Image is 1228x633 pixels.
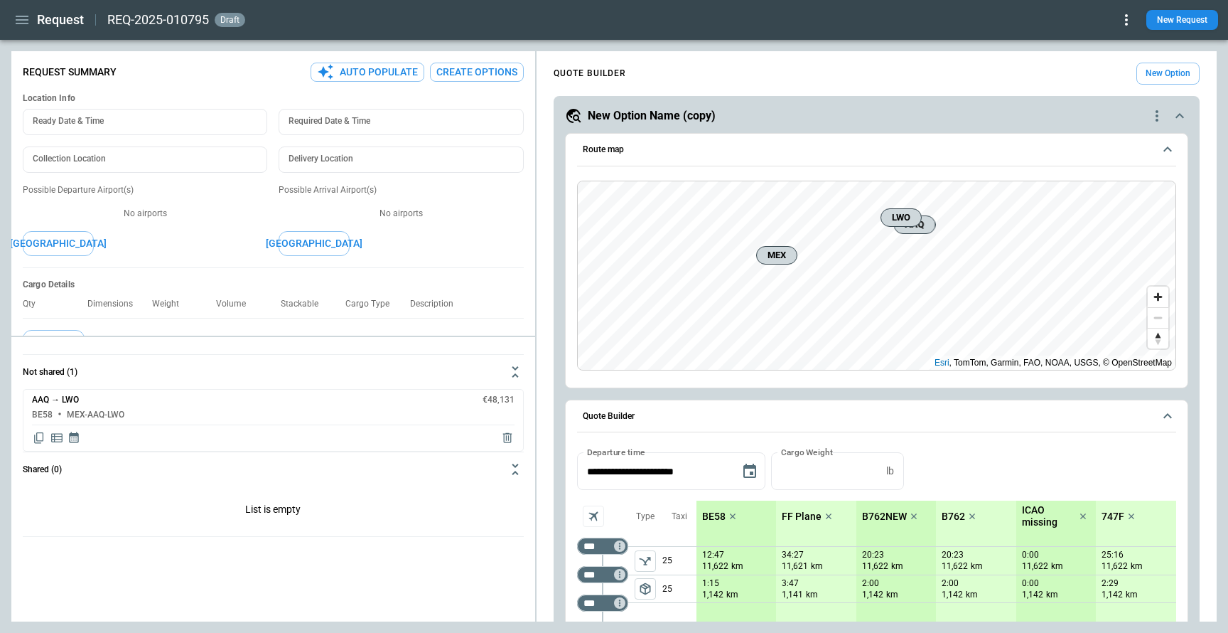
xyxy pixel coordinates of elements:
[23,280,524,290] h6: Cargo Details
[32,410,53,420] h6: BE58
[107,11,209,28] h2: REQ-2025-010795
[782,560,808,573] p: 11,621
[900,218,929,232] span: AAQ
[23,184,267,196] p: Possible Departure Airport(s)
[736,457,764,486] button: Choose date, selected date is Apr 30, 2025
[1102,560,1128,573] p: 11,622
[23,465,62,474] h6: Shared (0)
[862,560,888,573] p: 11,622
[279,184,523,196] p: Possible Arrival Airport(s)
[702,550,724,560] p: 12:47
[1022,504,1077,528] p: ICAO missing
[554,70,626,77] h4: QUOTE BUILDER
[23,93,524,104] h6: Location Info
[583,506,604,527] span: Aircraft selection
[942,560,968,573] p: 11,622
[862,511,907,523] p: B762NEW
[68,431,80,445] span: Display quote schedule
[483,395,515,405] h6: €48,131
[32,431,46,445] span: Copy quote content
[781,446,833,458] label: Cargo Weight
[87,299,144,309] p: Dimensions
[410,299,465,309] p: Description
[37,11,84,28] h1: Request
[583,145,624,154] h6: Route map
[942,589,963,601] p: 1,142
[1148,307,1168,328] button: Zoom out
[1102,589,1123,601] p: 1,142
[935,356,1172,370] div: , TomTom, Garmin, FAO, NOAA, USGS, © OpenStreetMap
[23,486,524,536] p: List is empty
[662,547,696,575] p: 25
[1102,550,1124,560] p: 25:16
[578,181,1175,370] canvas: Map
[702,560,728,573] p: 11,622
[1148,287,1168,307] button: Zoom in
[281,299,330,309] p: Stackable
[50,431,64,445] span: Display detailed quote content
[638,582,652,596] span: package_2
[311,63,424,82] button: Auto Populate
[635,578,656,600] span: Type of sector
[886,589,898,601] p: km
[23,299,47,309] p: Qty
[1102,578,1119,589] p: 2:29
[862,589,883,601] p: 1,142
[811,560,823,573] p: km
[345,299,401,309] p: Cargo Type
[635,578,656,600] button: left aligned
[1126,589,1138,601] p: km
[1148,328,1168,349] button: Reset bearing to north
[702,578,719,589] p: 1:15
[966,589,978,601] p: km
[587,446,645,458] label: Departure time
[67,410,124,420] h6: MEX-AAQ-LWO
[806,589,818,601] p: km
[583,412,635,421] h6: Quote Builder
[279,208,523,220] p: No airports
[862,578,879,589] p: 2:00
[565,107,1188,124] button: New Option Name (copy)quote-option-actions
[577,400,1176,433] button: Quote Builder
[279,231,350,256] button: [GEOGRAPHIC_DATA]
[23,208,267,220] p: No airports
[1136,63,1200,85] button: New Option
[891,560,903,573] p: km
[886,465,894,477] p: lb
[23,486,524,536] div: Not shared (1)
[217,15,242,25] span: draft
[726,589,738,601] p: km
[1051,560,1063,573] p: km
[1046,589,1058,601] p: km
[635,550,656,572] span: Type of sector
[635,550,656,572] button: left aligned
[782,550,804,560] p: 34:27
[935,358,949,368] a: Esri
[23,355,524,389] button: Not shared (1)
[731,560,743,573] p: km
[23,368,77,377] h6: Not shared (1)
[1022,589,1043,601] p: 1,142
[216,299,257,309] p: Volume
[23,231,94,256] button: [GEOGRAPHIC_DATA]
[577,595,628,612] div: Too short
[23,330,85,355] button: Add Cargo
[23,452,524,486] button: Shared (0)
[782,578,799,589] p: 3:47
[152,299,190,309] p: Weight
[662,575,696,602] p: 25
[672,511,687,523] p: Taxi
[577,181,1176,371] div: Route map
[588,108,716,124] h5: New Option Name (copy)
[577,538,628,555] div: Too short
[1131,560,1143,573] p: km
[782,589,803,601] p: 1,141
[577,134,1176,166] button: Route map
[702,511,726,523] p: BE58
[23,389,524,452] div: Not shared (1)
[1022,560,1048,573] p: 11,622
[1102,511,1124,523] p: 747F
[577,566,628,583] div: Too short
[1022,578,1039,589] p: 0:00
[942,550,964,560] p: 20:23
